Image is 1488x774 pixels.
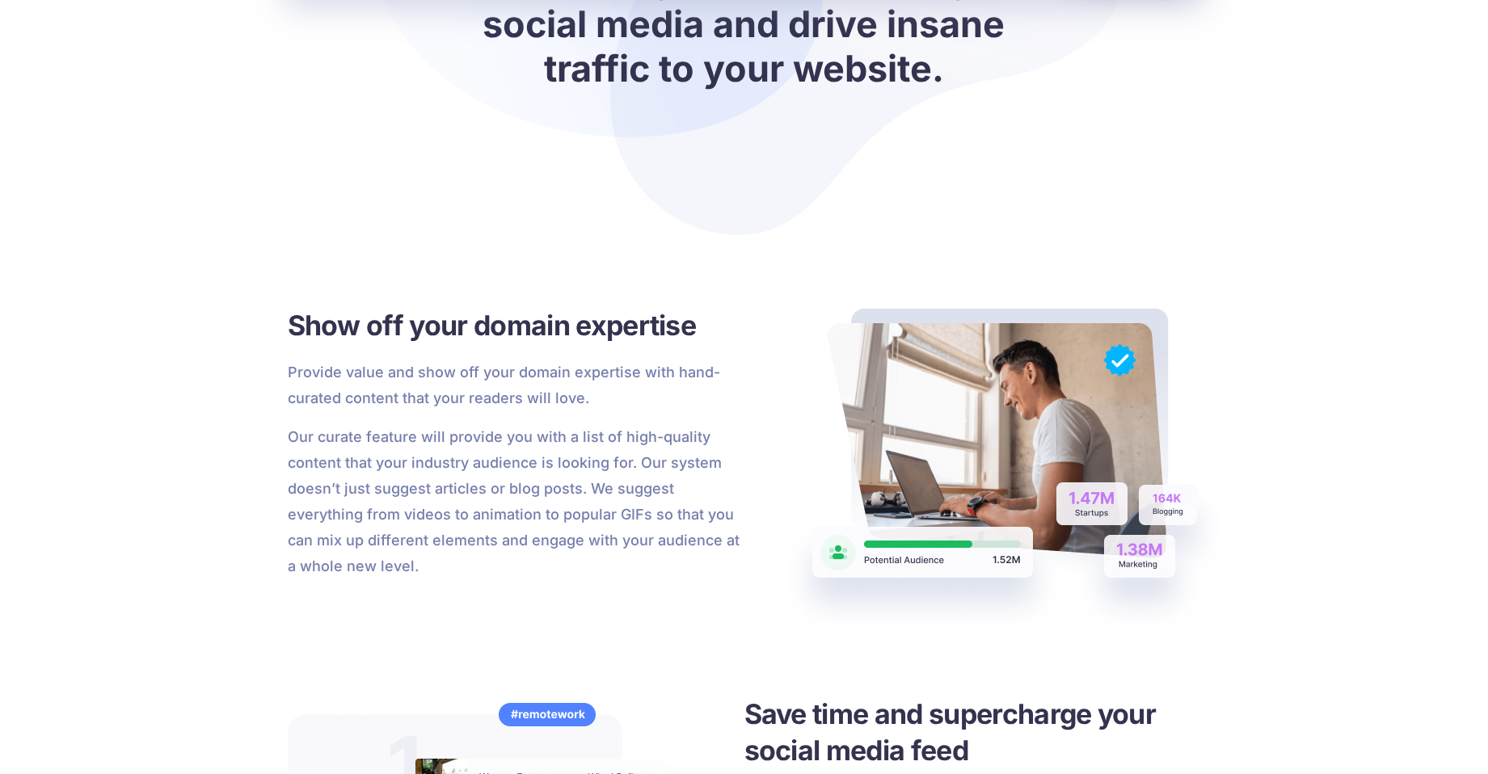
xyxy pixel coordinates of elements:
[288,360,744,411] p: Provide value and show off your domain expertise with hand-curated content that your readers will...
[288,307,744,343] h3: Show off your domain expertise
[288,424,744,579] p: Our curate feature will provide you with a list of high-quality content that your industry audien...
[780,309,1229,634] img: Real Shares Real People
[744,696,1201,768] h3: Save time and supercharge your social media feed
